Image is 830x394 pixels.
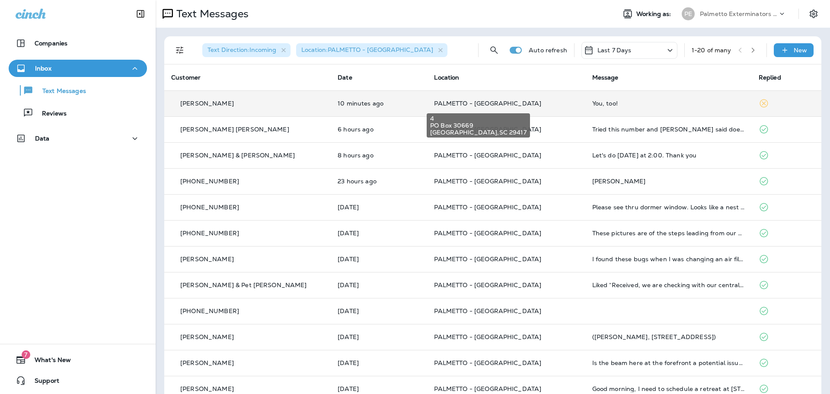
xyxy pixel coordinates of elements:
p: Aug 25, 2025 01:50 PM [338,308,420,314]
p: Aug 28, 2025 04:17 PM [338,100,420,107]
p: Auto refresh [529,47,567,54]
span: [GEOGRAPHIC_DATA] , SC 29417 [430,129,527,136]
span: What's New [26,356,71,367]
span: PALMETTO - [GEOGRAPHIC_DATA] [434,307,541,315]
p: [PERSON_NAME] [180,359,234,366]
span: Location : PALMETTO - [GEOGRAPHIC_DATA] [301,46,433,54]
div: Liked “Received, we are checking with our central billing office to see if they know what may hav... [592,282,745,288]
div: Text Direction:Incoming [202,43,290,57]
span: Date [338,74,352,81]
span: PALMETTO - [GEOGRAPHIC_DATA] [434,229,541,237]
span: [PHONE_NUMBER] [180,229,239,237]
p: [PERSON_NAME] [180,100,234,107]
div: You, too! [592,100,745,107]
span: PO Box 30669 [430,122,527,129]
span: 7 [22,350,30,359]
button: Filters [171,42,188,59]
span: PALMETTO - [GEOGRAPHIC_DATA] [434,177,541,185]
p: [PERSON_NAME] [PERSON_NAME] [180,126,289,133]
span: PALMETTO - [GEOGRAPHIC_DATA] [434,99,541,107]
p: [PERSON_NAME] [180,333,234,340]
span: Location [434,74,459,81]
p: Aug 27, 2025 04:56 PM [338,178,420,185]
span: Customer [171,74,201,81]
div: Tried this number and Verizon said doesn't existe. Please call back [592,126,745,133]
button: Companies [9,35,147,52]
div: 1 - 20 of many [692,47,731,54]
p: Companies [35,40,67,47]
div: Is the beam here at the forefront a potential issue from termite or bug? [592,359,745,366]
span: [PHONE_NUMBER] [180,307,239,315]
p: Aug 28, 2025 08:01 AM [338,152,420,159]
span: [PHONE_NUMBER] [180,203,239,211]
span: Replied [759,74,781,81]
div: Good morning, I need to schedule a retreat at 133 Mary Ellen drive for the beetles [592,385,745,392]
button: Settings [806,6,821,22]
p: Inbox [35,65,51,72]
p: Aug 26, 2025 04:18 PM [338,204,420,211]
button: Support [9,372,147,389]
p: Aug 26, 2025 04:05 PM [338,230,420,237]
p: Aug 25, 2025 09:09 AM [338,385,420,392]
span: [PHONE_NUMBER] [180,177,239,185]
p: Reviews [33,110,67,118]
span: PALMETTO - [GEOGRAPHIC_DATA] [434,333,541,341]
p: Aug 28, 2025 10:06 AM [338,126,420,133]
span: Message [592,74,619,81]
span: PALMETTO - [GEOGRAPHIC_DATA] [434,385,541,393]
span: Support [26,377,59,388]
span: PALMETTO - [GEOGRAPHIC_DATA] [434,255,541,263]
button: Inbox [9,60,147,77]
span: PALMETTO - [GEOGRAPHIC_DATA] [434,203,541,211]
span: PALMETTO - [GEOGRAPHIC_DATA] [434,281,541,289]
div: These pictures are of the steps leading from our garage under our house up to the first floor! Mu... [592,230,745,237]
div: Let's do Friday at 2:00. Thank you [592,152,745,159]
button: Reviews [9,104,147,122]
span: PALMETTO - [GEOGRAPHIC_DATA] [434,359,541,367]
button: Text Messages [9,81,147,99]
div: Please see thru dormer window. Looks like a nest of some kind. Can you give me your opinion on th... [592,204,745,211]
p: Data [35,135,50,142]
div: Cheslock [592,178,745,185]
p: New [794,47,807,54]
span: Text Direction : Incoming [207,46,276,54]
button: Data [9,130,147,147]
button: Search Messages [485,42,503,59]
button: 7What's New [9,351,147,368]
span: Working as: [636,10,673,18]
p: Aug 25, 2025 01:25 PM [338,333,420,340]
p: Palmetto Exterminators LLC [700,10,778,17]
p: Last 7 Days [597,47,632,54]
div: Location:PALMETTO - [GEOGRAPHIC_DATA] [296,43,447,57]
span: 4 [430,115,527,122]
p: [PERSON_NAME] [180,256,234,263]
p: [PERSON_NAME] & [PERSON_NAME] [180,152,295,159]
p: Text Messages [173,7,249,20]
p: [PERSON_NAME] & Pet [PERSON_NAME] [180,282,307,288]
div: (Pam Ireland, 820 Fiddlers Point Lane) [592,333,745,340]
span: PALMETTO - [GEOGRAPHIC_DATA] [434,151,541,159]
p: [PERSON_NAME] [180,385,234,392]
p: Text Messages [34,87,86,96]
p: Aug 26, 2025 01:59 PM [338,256,420,263]
p: Aug 25, 2025 10:11 AM [338,359,420,366]
button: Collapse Sidebar [128,5,153,22]
div: I found these bugs when I was changing an air filter. They are dead. Are these termites? [592,256,745,263]
p: Aug 25, 2025 02:43 PM [338,282,420,288]
div: PE [682,7,695,20]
